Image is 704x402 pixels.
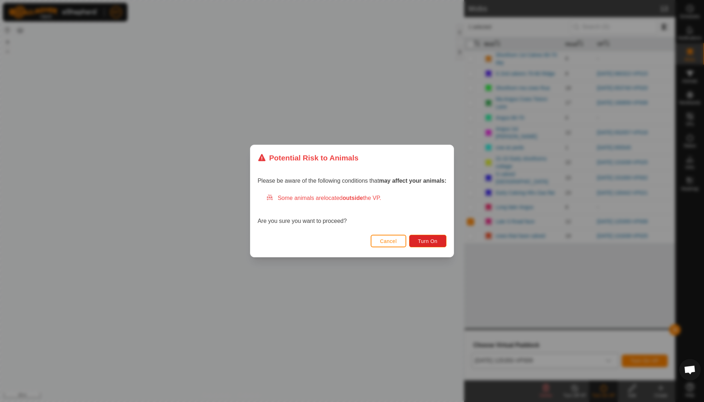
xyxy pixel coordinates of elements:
[418,238,437,244] span: Turn On
[258,178,446,184] span: Please be aware of the following conditions that
[409,235,446,247] button: Turn On
[324,195,381,201] span: located the VP.
[371,235,406,247] button: Cancel
[343,195,363,201] strong: outside
[258,152,358,163] div: Potential Risk to Animals
[379,178,446,184] strong: may affect your animals:
[258,194,446,225] div: Are you sure you want to proceed?
[679,359,701,380] div: Open chat
[380,238,397,244] span: Cancel
[266,194,446,202] div: Some animals are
